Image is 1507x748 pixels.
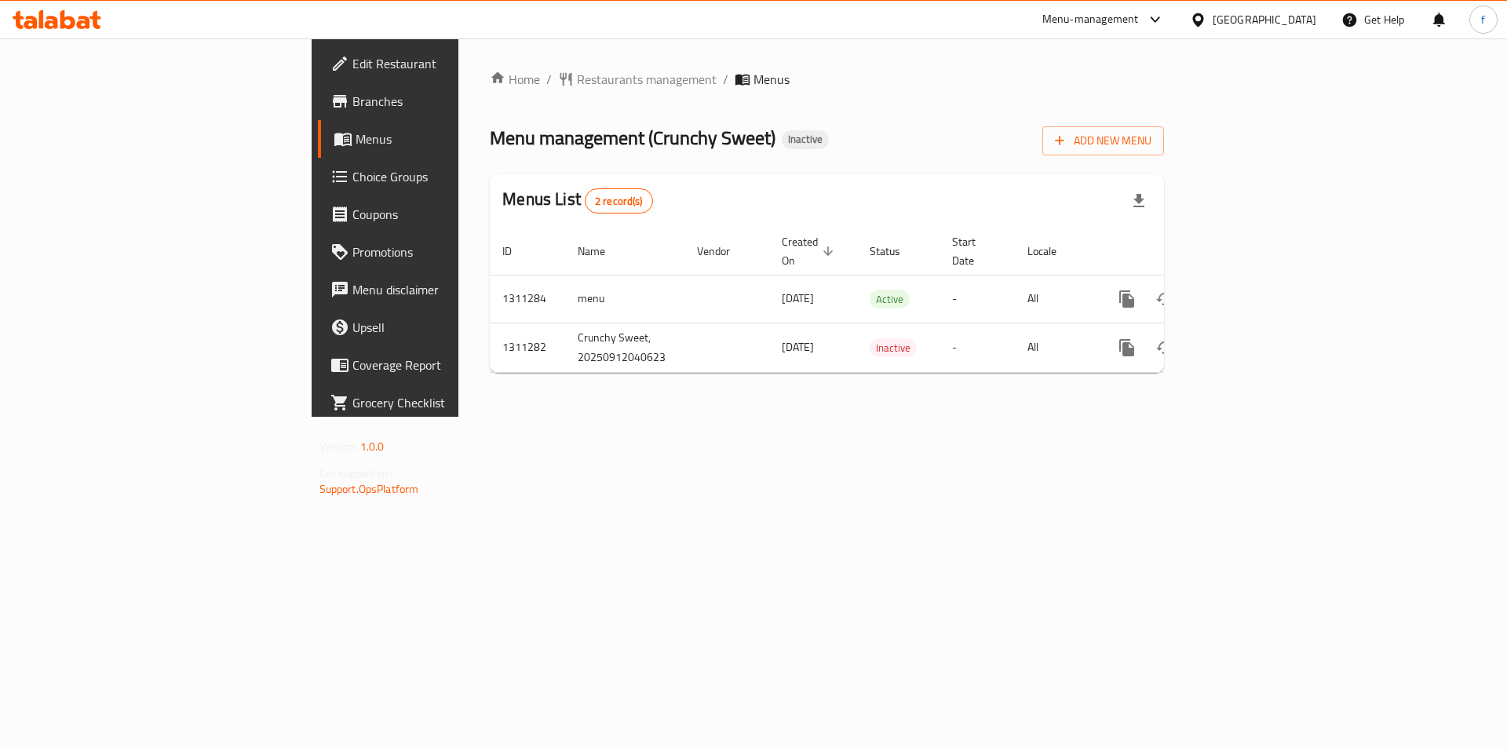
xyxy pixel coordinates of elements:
span: Grocery Checklist [352,393,551,412]
a: Promotions [318,233,564,271]
span: [DATE] [782,288,814,308]
h2: Menus List [502,188,652,213]
button: Add New Menu [1042,126,1164,155]
a: Branches [318,82,564,120]
span: Active [870,290,910,308]
span: Vendor [697,242,750,261]
td: Crunchy Sweet, 20250912040623 [565,323,684,372]
li: / [723,70,728,89]
span: Version: [319,436,358,457]
a: Support.OpsPlatform [319,479,419,499]
span: Menus [753,70,790,89]
span: f [1481,11,1485,28]
button: Change Status [1146,280,1184,318]
td: - [940,323,1015,372]
span: Choice Groups [352,167,551,186]
div: Total records count [585,188,653,213]
span: Inactive [782,133,829,146]
span: Status [870,242,921,261]
a: Menu disclaimer [318,271,564,308]
td: All [1015,275,1096,323]
span: Promotions [352,243,551,261]
a: Grocery Checklist [318,384,564,421]
div: [GEOGRAPHIC_DATA] [1213,11,1316,28]
span: Menu management ( Crunchy Sweet ) [490,120,775,155]
span: [DATE] [782,337,814,357]
nav: breadcrumb [490,70,1164,89]
span: Restaurants management [577,70,717,89]
span: Created On [782,232,838,270]
span: ID [502,242,532,261]
span: Locale [1027,242,1077,261]
td: menu [565,275,684,323]
span: Menu disclaimer [352,280,551,299]
span: 2 record(s) [586,194,652,209]
span: Menus [356,130,551,148]
span: 1.0.0 [360,436,385,457]
span: Inactive [870,339,917,357]
span: Edit Restaurant [352,54,551,73]
a: Menus [318,120,564,158]
button: more [1108,329,1146,367]
div: Inactive [782,130,829,149]
span: Add New Menu [1055,131,1151,151]
a: Edit Restaurant [318,45,564,82]
span: Upsell [352,318,551,337]
button: more [1108,280,1146,318]
td: - [940,275,1015,323]
div: Menu-management [1042,10,1139,29]
a: Choice Groups [318,158,564,195]
a: Coupons [318,195,564,233]
span: Start Date [952,232,996,270]
th: Actions [1096,228,1272,275]
td: All [1015,323,1096,372]
span: Get support on: [319,463,392,483]
div: Export file [1120,182,1158,220]
a: Coverage Report [318,346,564,384]
span: Coupons [352,205,551,224]
span: Coverage Report [352,356,551,374]
span: Branches [352,92,551,111]
span: Name [578,242,626,261]
a: Restaurants management [558,70,717,89]
table: enhanced table [490,228,1272,373]
a: Upsell [318,308,564,346]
